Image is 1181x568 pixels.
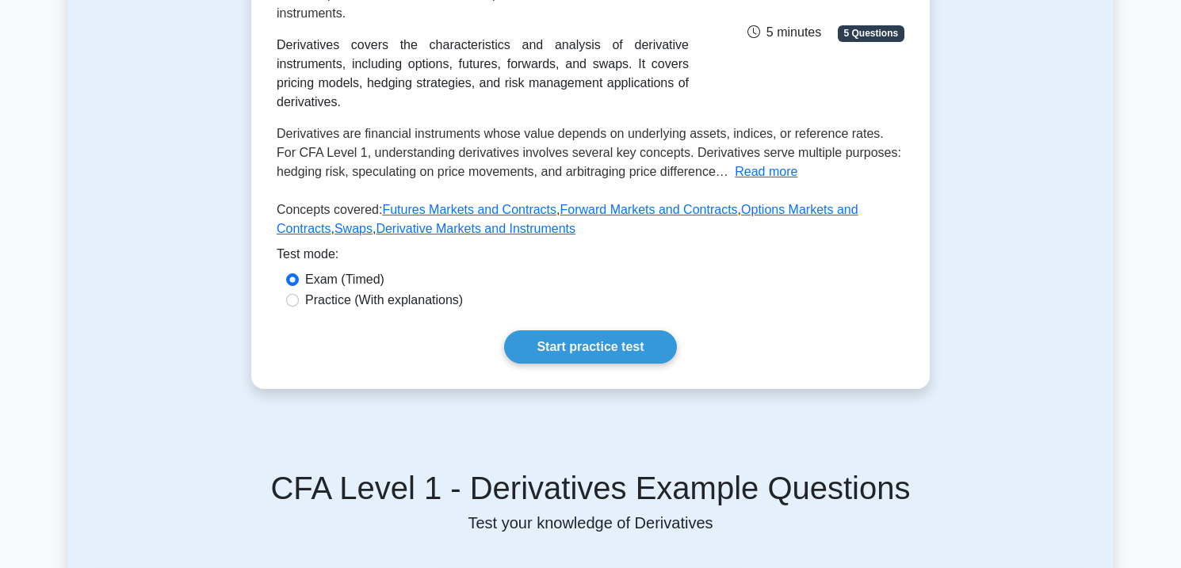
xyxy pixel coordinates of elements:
[560,203,738,216] a: Forward Markets and Contracts
[504,330,676,364] a: Start practice test
[277,245,904,270] div: Test mode:
[277,36,689,112] div: Derivatives covers the characteristics and analysis of derivative instruments, including options,...
[334,222,373,235] a: Swaps
[735,162,797,181] button: Read more
[382,203,556,216] a: Futures Markets and Contracts
[305,291,463,310] label: Practice (With explanations)
[376,222,575,235] a: Derivative Markets and Instruments
[838,25,904,41] span: 5 Questions
[305,270,384,289] label: Exam (Timed)
[277,200,904,245] p: Concepts covered: , , , ,
[277,127,901,178] span: Derivatives are financial instruments whose value depends on underlying assets, indices, or refer...
[86,469,1095,507] h5: CFA Level 1 - Derivatives Example Questions
[86,513,1095,532] p: Test your knowledge of Derivatives
[747,25,821,39] span: 5 minutes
